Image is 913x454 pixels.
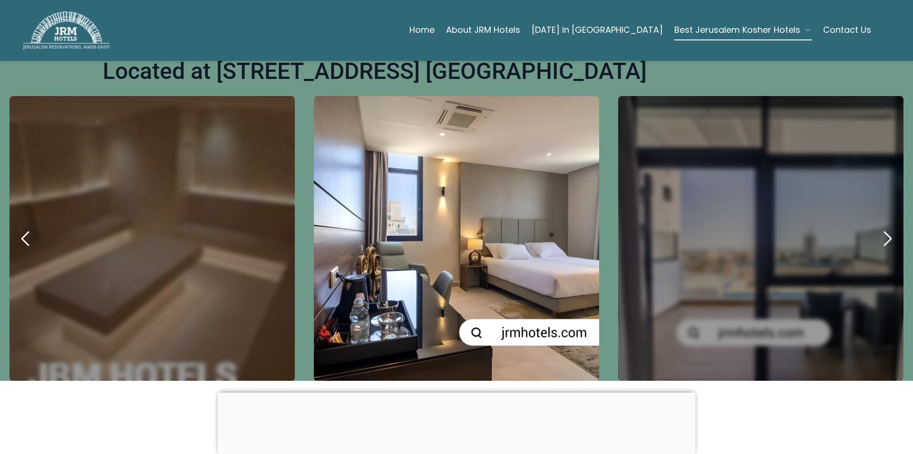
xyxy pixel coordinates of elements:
[103,58,647,85] h1: Located at [STREET_ADDRESS] [GEOGRAPHIC_DATA]
[446,20,520,39] a: About JRM Hotels
[674,23,800,37] span: Best Jerusalem Kosher Hotels
[10,222,42,255] button: previous
[871,222,903,255] button: next
[23,11,109,49] img: JRM Hotels
[674,20,812,39] button: Best Jerusalem Kosher Hotels
[532,20,663,39] a: [DATE] in [GEOGRAPHIC_DATA]
[823,20,871,39] a: Contact Us
[409,20,435,39] a: Home
[218,393,696,452] iframe: Advertisement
